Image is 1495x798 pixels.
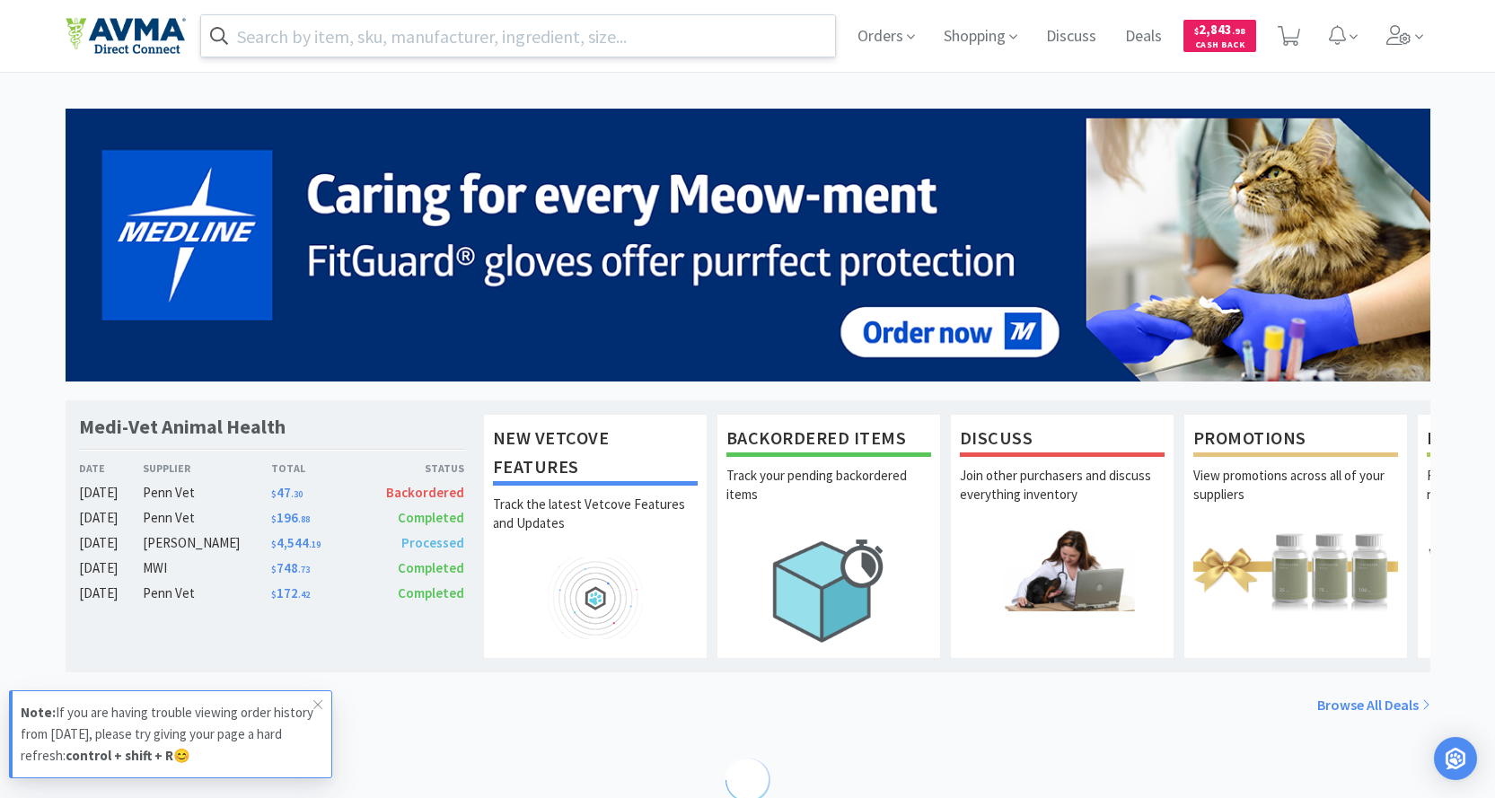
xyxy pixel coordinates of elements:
[79,482,465,504] a: [DATE]Penn Vet$47.30Backordered
[1039,29,1104,45] a: Discuss
[79,557,465,579] a: [DATE]MWI$748.73Completed
[960,466,1165,529] p: Join other purchasers and discuss everything inventory
[1194,40,1245,52] span: Cash Back
[79,507,465,529] a: [DATE]Penn Vet$196.88Completed
[271,564,277,575] span: $
[21,702,313,767] p: If you are having trouble viewing order history from [DATE], please try giving your page a hard r...
[386,484,464,501] span: Backordered
[143,583,271,604] div: Penn Vet
[79,482,144,504] div: [DATE]
[298,513,310,525] span: . 88
[291,488,303,500] span: . 30
[1194,25,1199,37] span: $
[1183,414,1408,658] a: PromotionsView promotions across all of your suppliers
[79,532,144,554] div: [DATE]
[368,460,465,477] div: Status
[271,513,277,525] span: $
[271,534,321,551] span: 4,544
[726,424,931,457] h1: Backordered Items
[143,482,271,504] div: Penn Vet
[271,488,277,500] span: $
[493,424,698,486] h1: New Vetcove Features
[493,495,698,557] p: Track the latest Vetcove Features and Updates
[271,460,368,477] div: Total
[79,460,144,477] div: Date
[950,414,1174,658] a: DiscussJoin other purchasers and discuss everything inventory
[717,414,941,658] a: Backordered ItemsTrack your pending backordered items
[1183,12,1256,60] a: $2,843.98Cash Back
[726,466,931,529] p: Track your pending backordered items
[483,414,708,658] a: New Vetcove FeaturesTrack the latest Vetcove Features and Updates
[66,747,173,764] strong: control + shift + R
[398,559,464,576] span: Completed
[79,583,465,604] a: [DATE]Penn Vet$172.42Completed
[79,532,465,554] a: [DATE][PERSON_NAME]$4,544.19Processed
[66,17,186,55] img: e4e33dab9f054f5782a47901c742baa9_102.png
[1193,529,1398,610] img: hero_promotions.png
[1194,21,1245,38] span: 2,843
[79,414,286,440] h1: Medi-Vet Animal Health
[79,583,144,604] div: [DATE]
[1317,694,1430,717] a: Browse All Deals
[726,529,931,652] img: hero_backorders.png
[271,584,310,601] span: 172
[143,460,271,477] div: Supplier
[271,559,310,576] span: 748
[143,507,271,529] div: Penn Vet
[79,557,144,579] div: [DATE]
[143,557,271,579] div: MWI
[1232,25,1245,37] span: . 98
[493,557,698,639] img: hero_feature_roadmap.png
[298,564,310,575] span: . 73
[309,539,321,550] span: . 19
[398,584,464,601] span: Completed
[401,534,464,551] span: Processed
[79,507,144,529] div: [DATE]
[271,509,310,526] span: 196
[960,529,1165,610] img: hero_discuss.png
[398,509,464,526] span: Completed
[66,109,1430,381] img: 5b85490d2c9a43ef9873369d65f5cc4c_481.png
[1193,466,1398,529] p: View promotions across all of your suppliers
[1118,29,1169,45] a: Deals
[960,424,1165,457] h1: Discuss
[271,539,277,550] span: $
[1193,424,1398,457] h1: Promotions
[298,589,310,601] span: . 42
[143,532,271,554] div: [PERSON_NAME]
[201,15,836,57] input: Search by item, sku, manufacturer, ingredient, size...
[271,589,277,601] span: $
[271,484,303,501] span: 47
[21,704,56,721] strong: Note:
[1434,737,1477,780] div: Open Intercom Messenger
